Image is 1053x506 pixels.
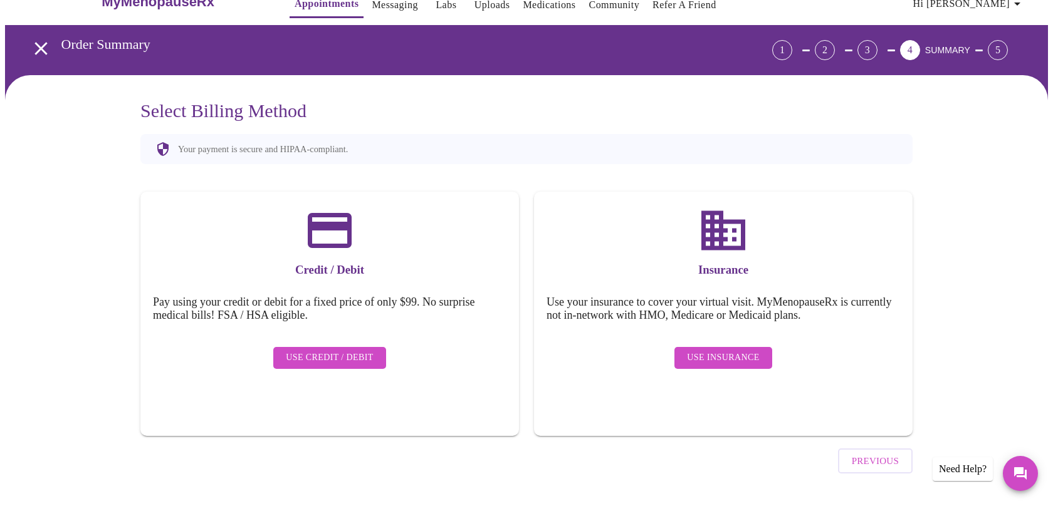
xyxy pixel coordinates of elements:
h5: Pay using your credit or debit for a fixed price of only $99. No surprise medical bills! FSA / HS... [153,296,506,322]
div: 1 [772,40,792,60]
div: 2 [815,40,835,60]
button: Use Insurance [674,347,772,369]
span: Use Insurance [687,350,759,366]
span: SUMMARY [925,45,970,55]
h5: Use your insurance to cover your virtual visit. MyMenopauseRx is currently not in-network with HM... [547,296,900,322]
h3: Order Summary [61,36,703,53]
div: Need Help? [933,457,993,481]
button: open drawer [23,30,60,67]
button: Use Credit / Debit [273,347,386,369]
button: Previous [838,448,913,473]
h3: Select Billing Method [140,100,913,121]
span: Previous [852,453,899,469]
span: Use Credit / Debit [286,350,374,366]
h3: Insurance [547,263,900,277]
div: 5 [988,40,1008,60]
div: 3 [857,40,877,60]
p: Your payment is secure and HIPAA-compliant. [178,144,348,155]
div: 4 [900,40,920,60]
h3: Credit / Debit [153,263,506,277]
button: Messages [1003,456,1038,491]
